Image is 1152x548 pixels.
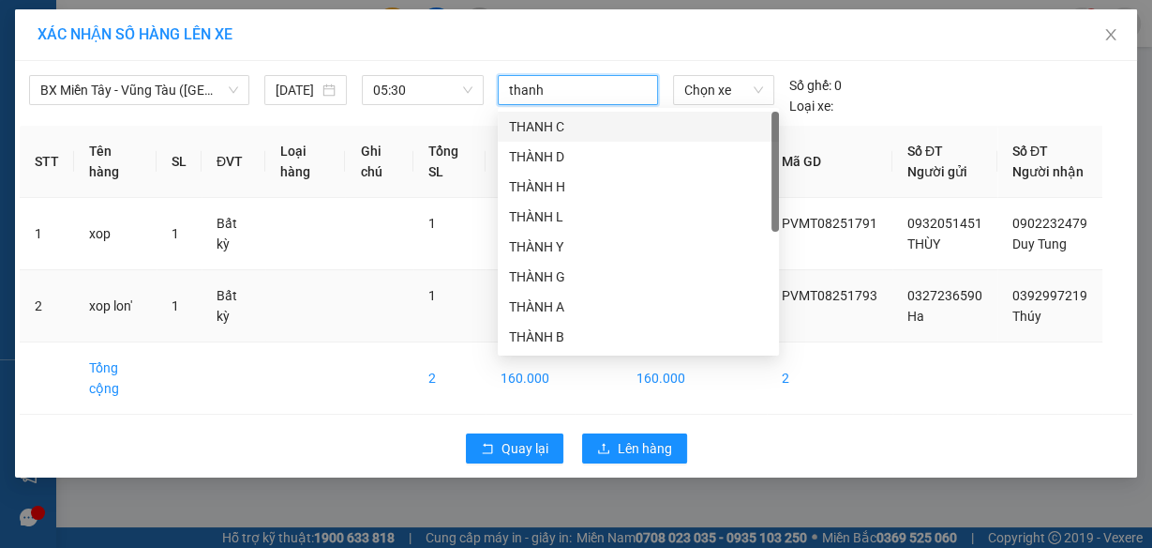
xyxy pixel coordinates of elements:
th: Tổng SL [413,126,486,198]
div: THÀNH L [509,206,768,227]
span: XÁC NHẬN SỐ HÀNG LÊN XE [37,25,232,43]
div: PV Miền Tây [16,16,147,61]
td: Tổng cộng [74,342,157,415]
button: rollbackQuay lại [466,434,563,464]
div: THANH C [498,112,779,142]
th: Tổng cước [486,126,575,198]
td: 1 [20,198,74,270]
button: Close [1085,9,1137,62]
th: Loại hàng [265,126,346,198]
button: uploadLên hàng [582,434,687,464]
span: Số ĐT [1012,144,1048,159]
td: xop [74,198,157,270]
th: SL [157,126,202,198]
span: THÙY [907,236,940,251]
span: 1 [428,288,436,303]
div: THÀNH H [509,176,768,197]
span: upload [597,442,610,457]
th: Tên hàng [74,126,157,198]
span: Lên hàng [618,438,672,459]
div: 0327236590 [16,84,147,110]
div: Thúy [160,38,322,61]
span: Ha [907,309,924,324]
td: 160.000 [486,342,575,415]
span: PVMT08251793 [782,288,877,303]
div: THÀNH G [498,262,779,292]
span: Số ĐT [907,144,943,159]
div: THANH C [509,116,768,137]
td: 160.000 [621,342,700,415]
div: THÀNH L [498,202,779,232]
td: 2 [413,342,486,415]
span: Chọn xe [684,76,763,104]
span: 0392997219 [1012,288,1087,303]
div: 0392997219 [160,61,322,87]
td: xop lon' [74,270,157,342]
th: ĐVT [202,126,265,198]
span: 05:30 [373,76,472,104]
span: 1 [428,216,436,231]
span: BX Miền Tây - Vũng Tàu (Hàng Hóa) [40,76,238,104]
span: 1 [172,298,179,313]
span: 0327236590 [907,288,982,303]
span: rollback [481,442,494,457]
td: 2 [767,342,892,415]
span: Quay lại [501,438,548,459]
input: 15/08/2025 [276,80,319,100]
div: THÀNH B [509,327,768,347]
td: 2 [20,270,74,342]
span: Loại xe: [789,96,833,116]
span: Gửi: [16,18,45,38]
div: THÀNH Y [509,236,768,257]
span: Người gửi [907,164,967,179]
span: Số ghế: [789,75,831,96]
span: Người nhận [1012,164,1084,179]
span: close [1103,27,1118,42]
td: Bất kỳ [202,198,265,270]
div: Ha [16,61,147,84]
span: 0932051451 [907,216,982,231]
div: THÀNH G [509,266,768,287]
th: Mã GD [767,126,892,198]
span: Thúy [1012,309,1041,324]
th: Ghi chú [345,126,413,198]
span: Nhận: [160,18,205,38]
div: THÀNH A [498,292,779,322]
div: quan binh tan [16,110,147,132]
span: 0902232479 [1012,216,1087,231]
div: THÀNH B [498,322,779,352]
span: PVMT08251791 [782,216,877,231]
div: THÀNH Y [498,232,779,262]
span: Duy Tung [1012,236,1067,251]
div: THÀNH A [509,297,768,317]
span: 1 [172,226,179,241]
div: THÀNH D [498,142,779,172]
div: 0 [789,75,842,96]
td: Bất kỳ [202,270,265,342]
th: STT [20,126,74,198]
div: THÀNH D [509,146,768,167]
div: THÀNH H [498,172,779,202]
div: Bình Giã [160,16,322,38]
